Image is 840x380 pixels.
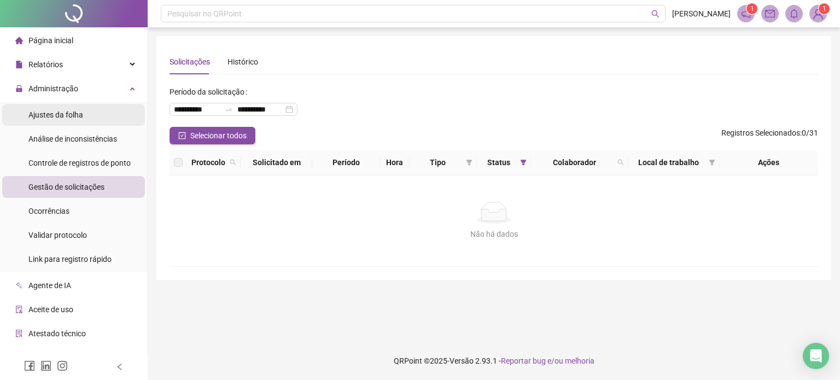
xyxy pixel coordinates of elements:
div: Histórico [227,56,258,68]
span: filter [707,154,717,171]
span: search [617,159,624,166]
span: Atestado técnico [28,329,86,338]
span: Registros Selecionados [721,128,800,137]
span: notification [741,9,751,19]
div: Não há dados [183,228,805,240]
span: filter [518,154,529,171]
span: Aceite de uso [28,305,73,314]
span: filter [520,159,527,166]
span: Versão [450,356,474,365]
span: Ocorrências [28,207,69,215]
span: Gestão de solicitações [28,183,104,191]
span: audit [15,306,23,313]
span: Análise de inconsistências [28,135,117,143]
span: Status [481,156,516,168]
span: : 0 / 31 [721,127,818,144]
span: filter [466,159,472,166]
sup: Atualize o seu contato no menu Meus Dados [819,3,830,14]
span: file [15,61,23,68]
span: Selecionar todos [190,130,247,142]
span: instagram [57,360,68,371]
span: Relatórios [28,60,63,69]
span: solution [15,330,23,337]
span: Administração [28,84,78,93]
span: lock [15,85,23,92]
label: Período da solicitação [170,83,252,101]
div: Open Intercom Messenger [803,343,829,369]
span: Página inicial [28,36,73,45]
span: home [15,37,23,44]
span: filter [709,159,715,166]
footer: QRPoint © 2025 - 2.93.1 - [148,342,840,380]
span: bell [789,9,799,19]
span: Protocolo [191,156,225,168]
span: Gerar QRCode [28,353,77,362]
span: search [651,10,660,18]
span: to [224,105,233,114]
div: Solicitações [170,56,210,68]
th: Hora [380,150,409,176]
span: Validar protocolo [28,231,87,239]
span: 1 [750,5,754,13]
th: Período [312,150,380,176]
sup: 1 [746,3,757,14]
span: filter [464,154,475,171]
span: linkedin [40,360,51,371]
span: Tipo [414,156,462,168]
th: Solicitado em [241,150,312,176]
span: search [227,154,238,171]
span: Ajustes da folha [28,110,83,119]
span: search [230,159,236,166]
button: Selecionar todos [170,127,255,144]
span: check-square [178,132,186,139]
span: [PERSON_NAME] [672,8,731,20]
img: 79420 [810,5,826,22]
span: Controle de registros de ponto [28,159,131,167]
span: swap-right [224,105,233,114]
span: left [116,363,124,371]
span: Agente de IA [28,281,71,290]
span: 1 [822,5,826,13]
span: Colaborador [535,156,613,168]
span: facebook [24,360,35,371]
span: Link para registro rápido [28,255,112,264]
span: Local de trabalho [633,156,704,168]
span: mail [765,9,775,19]
span: search [615,154,626,171]
div: Ações [724,156,814,168]
span: Reportar bug e/ou melhoria [501,356,594,365]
